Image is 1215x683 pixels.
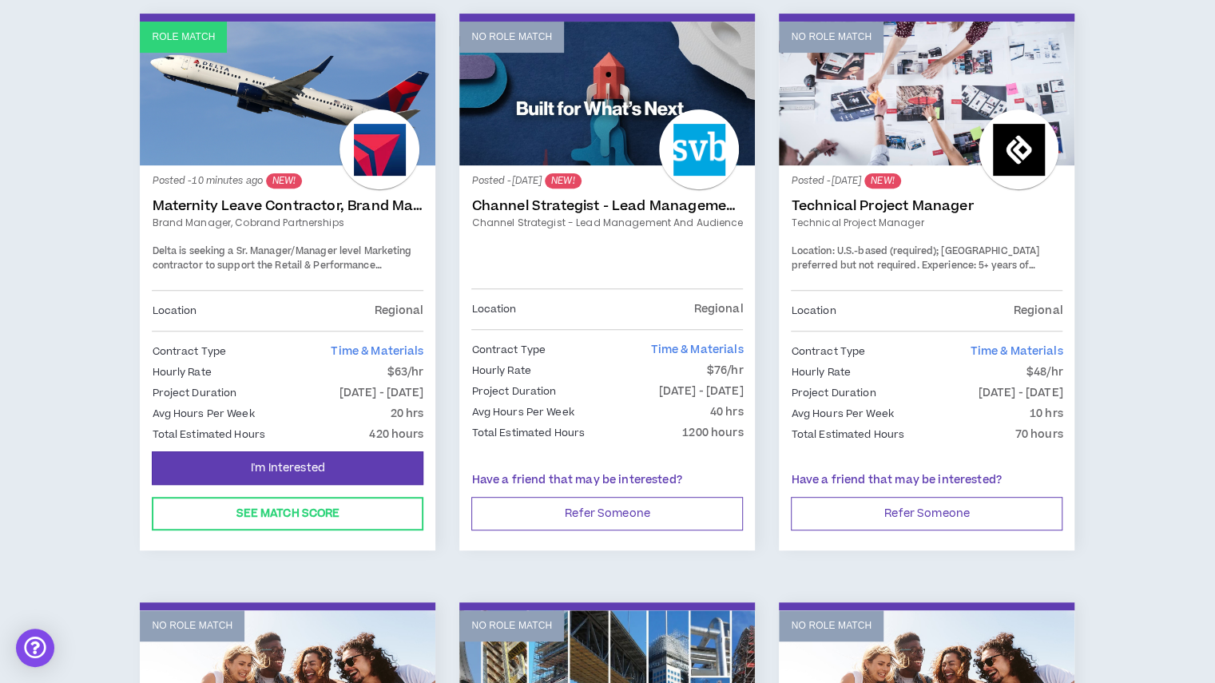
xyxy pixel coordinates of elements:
[387,363,424,381] p: $63/hr
[471,300,516,318] p: Location
[374,302,423,320] p: Regional
[1026,363,1063,381] p: $48/hr
[471,173,743,189] p: Posted - [DATE]
[471,424,585,442] p: Total Estimated Hours
[140,22,435,165] a: Role Match
[864,173,900,189] sup: NEW!
[791,30,872,45] p: No Role Match
[791,216,1062,230] a: Technical Project Manager
[152,618,232,633] p: No Role Match
[152,363,211,381] p: Hourly Rate
[152,497,423,530] button: See Match Score
[471,497,743,530] button: Refer Someone
[152,244,412,300] span: Delta is seeking a Sr. Manager/Manager level Marketing contractor to support the Retail & Perform...
[459,22,755,165] a: No Role Match
[707,362,744,379] p: $76/hr
[331,343,423,359] span: Time & Materials
[791,244,834,258] span: Location:
[710,403,744,421] p: 40 hrs
[791,384,876,402] p: Project Duration
[152,451,423,485] button: I'm Interested
[791,618,872,633] p: No Role Match
[251,461,325,476] span: I'm Interested
[16,629,54,667] div: Open Intercom Messenger
[391,405,424,423] p: 20 hrs
[339,384,424,402] p: [DATE] - [DATE]
[659,383,744,400] p: [DATE] - [DATE]
[152,426,265,443] p: Total Estimated Hours
[369,426,423,443] p: 420 hours
[970,343,1062,359] span: Time & Materials
[1030,405,1063,423] p: 10 hrs
[779,22,1074,165] a: No Role Match
[152,343,226,360] p: Contract Type
[471,341,546,359] p: Contract Type
[1013,302,1062,320] p: Regional
[682,424,743,442] p: 1200 hours
[152,30,215,45] p: Role Match
[152,198,423,214] a: Maternity Leave Contractor, Brand Marketing Manager (Cobrand Partnerships)
[650,342,743,358] span: Time & Materials
[471,362,530,379] p: Hourly Rate
[152,405,254,423] p: Avg Hours Per Week
[791,363,850,381] p: Hourly Rate
[791,426,904,443] p: Total Estimated Hours
[791,302,836,320] p: Location
[922,259,976,272] span: Experience:
[471,198,743,214] a: Channel Strategist - Lead Management and Audience
[791,198,1062,214] a: Technical Project Manager
[471,216,743,230] a: Channel Strategist - Lead Management and Audience
[791,173,1062,189] p: Posted - [DATE]
[471,30,552,45] p: No Role Match
[979,384,1063,402] p: [DATE] - [DATE]
[152,216,423,230] a: Brand Manager, Cobrand Partnerships
[471,403,574,421] p: Avg Hours Per Week
[693,300,743,318] p: Regional
[471,618,552,633] p: No Role Match
[266,173,302,189] sup: NEW!
[152,384,236,402] p: Project Duration
[791,343,865,360] p: Contract Type
[471,472,743,489] p: Have a friend that may be interested?
[152,173,423,189] p: Posted - 10 minutes ago
[1014,426,1062,443] p: 70 hours
[545,173,581,189] sup: NEW!
[152,302,197,320] p: Location
[471,383,556,400] p: Project Duration
[791,472,1062,489] p: Have a friend that may be interested?
[791,405,893,423] p: Avg Hours Per Week
[791,497,1062,530] button: Refer Someone
[791,244,1039,272] span: U.S.-based (required); [GEOGRAPHIC_DATA] preferred but not required.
